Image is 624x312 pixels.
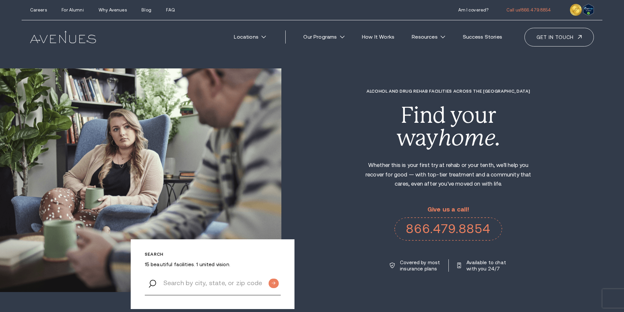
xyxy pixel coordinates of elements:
[355,30,401,44] a: How It Works
[458,8,489,12] a: Am I covered?
[145,270,281,295] input: Search by city, state, or zip code
[359,104,538,149] div: Find your way
[456,30,509,44] a: Success Stories
[583,4,594,16] img: Verify Approval for www.avenuesrecovery.com
[394,206,502,213] p: Give us a call!
[166,8,175,12] a: FAQ
[466,259,507,272] p: Available to chat with you 24/7
[457,259,507,272] a: Available to chat with you 24/7
[390,259,441,272] a: Covered by most insurance plans
[359,89,538,94] h1: Alcohol and Drug Rehab Facilities across the [GEOGRAPHIC_DATA]
[145,252,281,257] p: Search
[142,8,151,12] a: Blog
[145,261,281,267] p: 15 beautiful facilities. 1 united vision.
[394,217,502,240] a: 866.479.8854
[30,8,47,12] a: Careers
[269,279,279,288] input: Submit
[438,125,501,151] i: home.
[506,8,551,12] a: Call us!866.479.8854
[62,8,84,12] a: For Alumni
[583,6,594,12] a: Verify LegitScript Approval for www.avenuesrecovery.com
[227,30,273,44] a: Locations
[521,8,551,12] span: 866.479.8854
[524,28,594,46] a: Get in touch
[359,161,538,189] p: Whether this is your first try at rehab or your tenth, we'll help you recover for good — with top...
[405,30,452,44] a: Resources
[99,8,126,12] a: Why Avenues
[400,259,441,272] p: Covered by most insurance plans
[297,30,351,44] a: Our Programs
